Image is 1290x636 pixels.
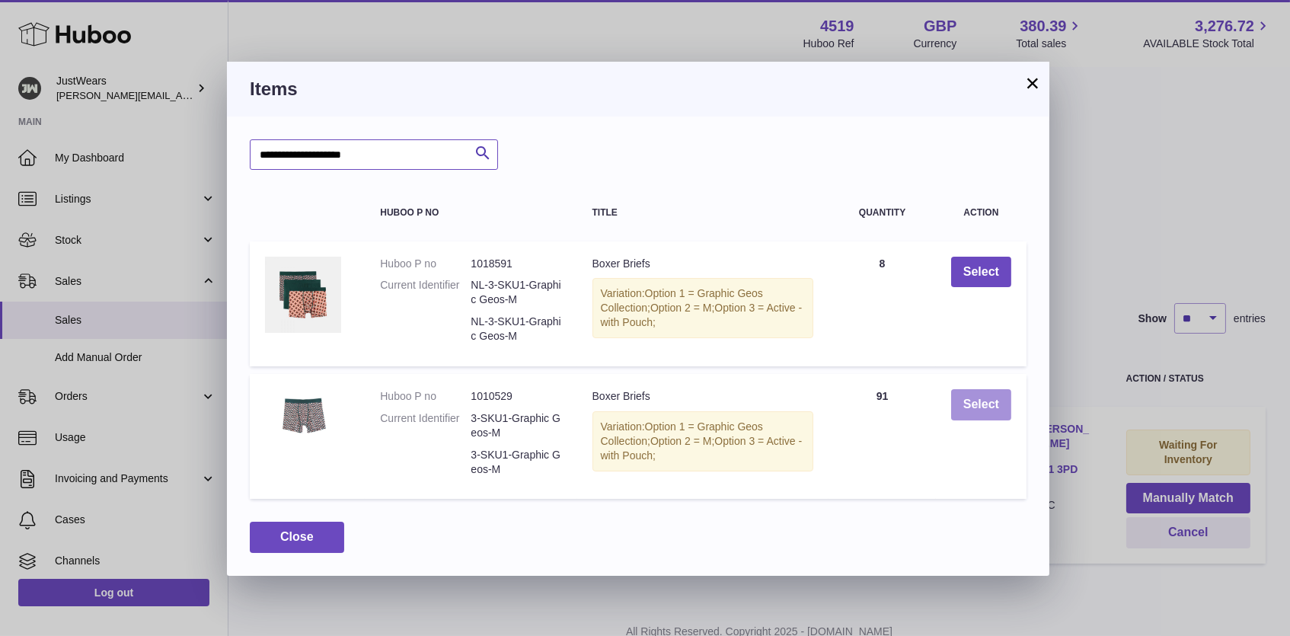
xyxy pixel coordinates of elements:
[265,257,341,333] img: Boxer Briefs
[250,77,1027,101] h3: Items
[829,193,936,233] th: Quantity
[577,193,829,233] th: Title
[650,302,714,314] span: Option 2 = M;
[829,241,936,366] td: 8
[471,411,561,440] dd: 3-SKU1-Graphic Geos-M
[951,389,1011,420] button: Select
[829,374,936,499] td: 91
[380,278,471,307] dt: Current Identifier
[951,257,1011,288] button: Select
[365,193,576,233] th: Huboo P no
[380,411,471,440] dt: Current Identifier
[592,278,814,338] div: Variation:
[471,278,561,307] dd: NL-3-SKU1-Graphic Geos-M
[471,448,561,477] dd: 3-SKU1-Graphic Geos-M
[250,522,344,553] button: Close
[380,389,471,404] dt: Huboo P no
[601,287,763,314] span: Option 1 = Graphic Geos Collection;
[1023,74,1042,92] button: ×
[380,257,471,271] dt: Huboo P no
[471,315,561,344] dd: NL-3-SKU1-Graphic Geos-M
[650,435,714,447] span: Option 2 = M;
[601,435,803,462] span: Option 3 = Active - with Pouch;
[601,420,763,447] span: Option 1 = Graphic Geos Collection;
[265,389,341,440] img: Boxer Briefs
[471,389,561,404] dd: 1010529
[592,411,814,471] div: Variation:
[592,389,814,404] div: Boxer Briefs
[936,193,1027,233] th: Action
[592,257,814,271] div: Boxer Briefs
[280,530,314,543] span: Close
[471,257,561,271] dd: 1018591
